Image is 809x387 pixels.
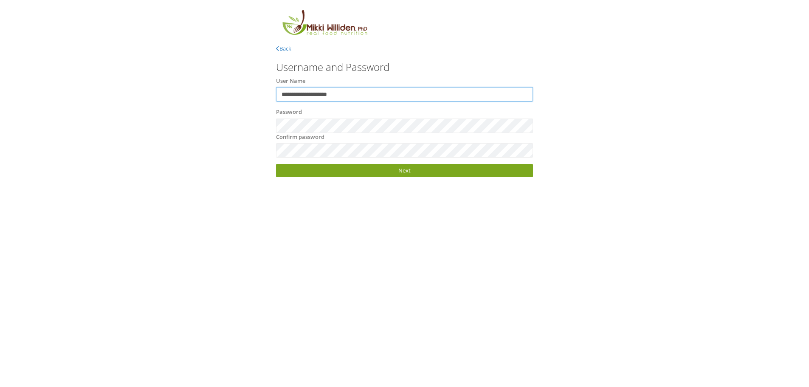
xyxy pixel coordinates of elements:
label: Confirm password [276,133,324,141]
a: Back [276,45,291,52]
img: MikkiLogoMain.png [276,8,373,40]
label: Password [276,108,302,116]
a: Next [276,164,533,177]
h3: Username and Password [276,62,533,73]
label: User Name [276,77,305,85]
